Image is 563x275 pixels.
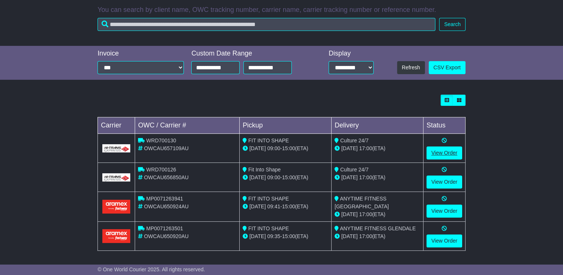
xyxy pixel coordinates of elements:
span: 15:00 [282,203,295,209]
span: WRD700130 [146,137,176,143]
a: View Order [426,176,462,189]
td: Status [423,117,466,134]
span: OWCAU656850AU [144,174,189,180]
span: FIT INTO SHAPE [248,225,289,231]
td: OWC / Carrier # [135,117,240,134]
div: - (ETA) [243,203,328,211]
div: Display [329,50,374,58]
span: Culture 24/7 [340,137,368,143]
a: View Order [426,205,462,218]
span: Fit Into Shape [248,167,281,173]
div: - (ETA) [243,174,328,181]
button: Refresh [397,61,425,74]
span: [DATE] [341,174,358,180]
span: 09:35 [267,233,280,239]
span: MP0071263941 [146,196,183,202]
span: [DATE] [249,145,266,151]
div: (ETA) [335,211,420,218]
span: [DATE] [249,233,266,239]
span: © One World Courier 2025. All rights reserved. [97,266,205,272]
span: OWCAU650924AU [144,203,189,209]
span: 17:00 [359,211,372,217]
span: 15:00 [282,233,295,239]
span: 17:00 [359,233,372,239]
span: 17:00 [359,145,372,151]
span: 15:00 [282,145,295,151]
span: [DATE] [341,145,358,151]
div: (ETA) [335,233,420,240]
span: FIT INTO SHAPE [248,137,289,143]
button: Search [439,18,465,31]
a: View Order [426,146,462,159]
p: You can search by client name, OWC tracking number, carrier name, carrier tracking number or refe... [97,6,466,14]
span: 09:00 [267,145,280,151]
span: MP0071263501 [146,225,183,231]
td: Carrier [98,117,135,134]
span: [DATE] [249,203,266,209]
a: CSV Export [429,61,466,74]
div: Invoice [97,50,184,58]
img: GetCarrierServiceLogo [102,173,130,181]
span: [DATE] [341,211,358,217]
td: Delivery [332,117,423,134]
div: - (ETA) [243,233,328,240]
a: View Order [426,234,462,247]
span: 15:00 [282,174,295,180]
span: [DATE] [341,233,358,239]
span: FIT INTO SHAPE [248,196,289,202]
span: [DATE] [249,174,266,180]
img: GetCarrierServiceLogo [102,144,130,152]
span: OWCAU657109AU [144,145,189,151]
td: Pickup [240,117,332,134]
div: Custom Date Range [191,50,309,58]
div: (ETA) [335,145,420,152]
img: Aramex.png [102,200,130,214]
span: WRD700126 [146,167,176,173]
span: Culture 24/7 [340,167,368,173]
span: 09:41 [267,203,280,209]
img: Aramex.png [102,229,130,243]
div: (ETA) [335,174,420,181]
span: OWCAU650920AU [144,233,189,239]
span: 17:00 [359,174,372,180]
span: ANYTIME FITNESS GLENDALE [340,225,416,231]
span: ANYTIME FITNESS [GEOGRAPHIC_DATA] [335,196,389,209]
div: - (ETA) [243,145,328,152]
span: 09:00 [267,174,280,180]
